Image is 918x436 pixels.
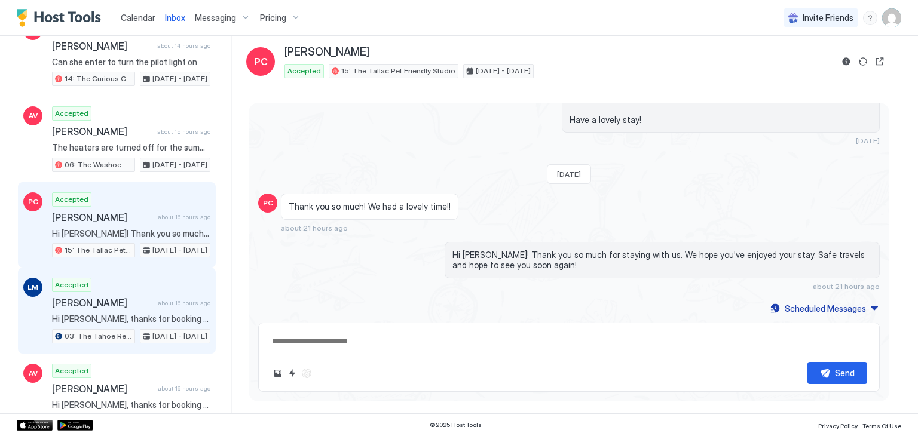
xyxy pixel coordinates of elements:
span: PC [254,54,268,69]
span: [PERSON_NAME] [52,40,152,52]
span: Calendar [121,13,155,23]
button: Reservation information [839,54,853,69]
span: AV [29,110,38,121]
span: [DATE] - [DATE] [152,159,207,170]
span: 15: The Tallac Pet Friendly Studio [341,66,455,76]
span: [DATE] [856,136,880,145]
a: Terms Of Use [862,419,901,431]
span: Hi [PERSON_NAME]! Thank you so much for staying with us. We hope you've enjoyed your stay. Safe t... [452,250,872,271]
span: [PERSON_NAME] [52,383,153,395]
span: about 21 hours ago [281,223,348,232]
a: Inbox [165,11,185,24]
span: about 16 hours ago [158,299,210,307]
span: Hi [PERSON_NAME], thanks for booking your stay with us! Details of your Booking: 📍 [STREET_ADDRES... [52,314,210,324]
span: PC [28,196,38,207]
span: AV [29,368,38,379]
button: Scheduled Messages [769,300,880,317]
button: Sync reservation [856,54,870,69]
a: App Store [17,420,53,431]
a: Calendar [121,11,155,24]
span: 14: The Curious Cub Pet Friendly Studio [65,73,132,84]
span: about 14 hours ago [157,42,210,50]
span: [DATE] [557,170,581,179]
span: Inbox [165,13,185,23]
span: about 16 hours ago [158,385,210,392]
span: Terms Of Use [862,422,901,429]
span: Accepted [55,194,88,205]
span: [PERSON_NAME] [52,125,152,137]
span: © 2025 Host Tools [430,421,482,429]
span: Privacy Policy [818,422,858,429]
span: Accepted [55,108,88,119]
span: [DATE] - [DATE] [152,73,207,84]
span: about 21 hours ago [813,282,880,291]
span: about 16 hours ago [158,213,210,221]
span: The heaters are turned off for the summer but there is a space heater in the closet [52,142,210,153]
span: [DATE] - [DATE] [152,245,207,256]
a: Privacy Policy [818,419,858,431]
div: User profile [882,8,901,27]
span: about 15 hours ago [157,128,210,136]
span: Thank you so much! We had a lovely time!! [289,201,451,212]
span: Accepted [55,280,88,290]
div: Send [835,367,855,379]
span: 06: The Washoe Sierra Studio [65,159,132,170]
span: Pricing [260,13,286,23]
span: PC [263,198,273,208]
span: 15: The Tallac Pet Friendly Studio [65,245,132,256]
span: 03: The Tahoe Retro Double Bed Studio [65,331,132,342]
span: LM [27,282,38,293]
span: [PERSON_NAME] [52,297,153,309]
button: Quick reply [285,366,299,380]
span: [DATE] - [DATE] [476,66,531,76]
span: Accepted [287,66,321,76]
span: Hi [PERSON_NAME]! Thank you so much for staying with us. We hope you've enjoyed your stay. Safe t... [52,228,210,239]
span: [PERSON_NAME] [284,45,369,59]
span: Can she enter to turn the pilot light on [52,57,210,67]
span: Hi [PERSON_NAME], thanks for booking your stay with us! Details of your Booking: 📍 [STREET_ADDRES... [52,400,210,410]
span: Accepted [55,366,88,376]
span: [DATE] - [DATE] [152,331,207,342]
span: Invite Friends [803,13,853,23]
div: Scheduled Messages [785,302,866,315]
span: Messaging [195,13,236,23]
button: Upload image [271,366,285,380]
button: Open reservation [873,54,887,69]
button: Send [807,362,867,384]
a: Google Play Store [57,420,93,431]
a: Host Tools Logo [17,9,106,27]
span: [PERSON_NAME] [52,211,153,223]
div: menu [863,11,877,25]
